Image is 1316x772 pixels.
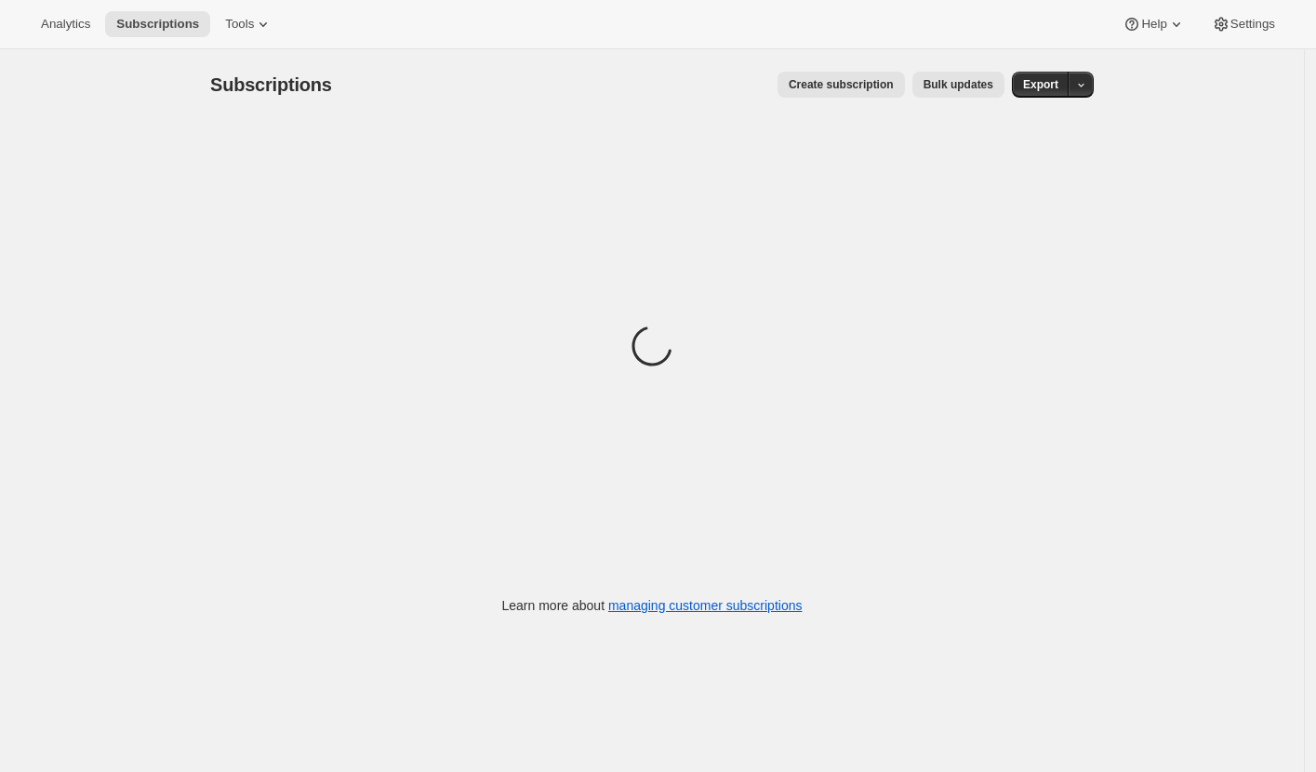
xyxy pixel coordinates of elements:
[1012,72,1070,98] button: Export
[105,11,210,37] button: Subscriptions
[1201,11,1286,37] button: Settings
[1111,11,1196,37] button: Help
[924,77,993,92] span: Bulk updates
[1230,17,1275,32] span: Settings
[1023,77,1058,92] span: Export
[225,17,254,32] span: Tools
[116,17,199,32] span: Subscriptions
[778,72,905,98] button: Create subscription
[30,11,101,37] button: Analytics
[1141,17,1166,32] span: Help
[912,72,1004,98] button: Bulk updates
[214,11,284,37] button: Tools
[41,17,90,32] span: Analytics
[210,74,332,95] span: Subscriptions
[608,598,803,613] a: managing customer subscriptions
[502,596,803,615] p: Learn more about
[789,77,894,92] span: Create subscription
